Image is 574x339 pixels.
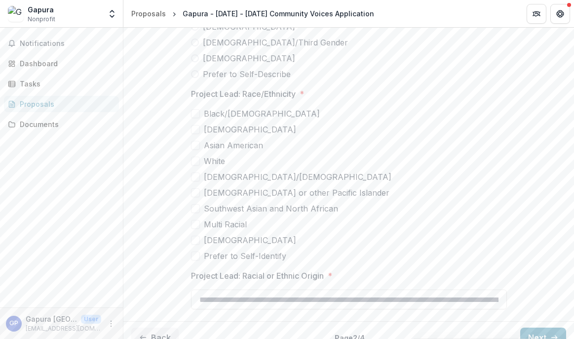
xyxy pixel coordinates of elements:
[204,203,338,214] span: Southwest Asian and North African
[4,36,119,51] button: Notifications
[20,119,111,129] div: Documents
[4,76,119,92] a: Tasks
[20,58,111,69] div: Dashboard
[20,99,111,109] div: Proposals
[28,4,55,15] div: Gapura
[204,250,286,262] span: Prefer to Self-Identify
[8,6,24,22] img: Gapura
[550,4,570,24] button: Get Help
[204,139,263,151] span: Asian American
[20,79,111,89] div: Tasks
[204,155,225,167] span: White
[4,96,119,112] a: Proposals
[81,315,101,324] p: User
[204,124,296,135] span: [DEMOGRAPHIC_DATA]
[127,6,170,21] a: Proposals
[204,218,247,230] span: Multi Racial
[204,187,389,199] span: [DEMOGRAPHIC_DATA] or other Pacific Islander
[204,171,391,183] span: [DEMOGRAPHIC_DATA]/[DEMOGRAPHIC_DATA]
[9,320,18,327] div: Gapura Philadelphia
[26,314,77,324] p: Gapura [GEOGRAPHIC_DATA]
[4,116,119,132] a: Documents
[4,55,119,72] a: Dashboard
[203,37,348,48] span: [DEMOGRAPHIC_DATA]/Third Gender
[203,68,291,80] span: Prefer to Self-Describe
[191,270,324,282] p: Project Lead: Racial or Ethnic Origin
[105,4,119,24] button: Open entity switcher
[131,8,166,19] div: Proposals
[191,88,296,100] p: Project Lead: Race/Ethnicity
[105,318,117,330] button: More
[28,15,55,24] span: Nonprofit
[127,6,378,21] nav: breadcrumb
[26,324,101,333] p: [EMAIL_ADDRESS][DOMAIN_NAME]
[203,52,295,64] span: [DEMOGRAPHIC_DATA]
[527,4,546,24] button: Partners
[183,8,374,19] div: Gapura - [DATE] - [DATE] Community Voices Application
[204,234,296,246] span: [DEMOGRAPHIC_DATA]
[20,40,115,48] span: Notifications
[204,108,320,120] span: Black/[DEMOGRAPHIC_DATA]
